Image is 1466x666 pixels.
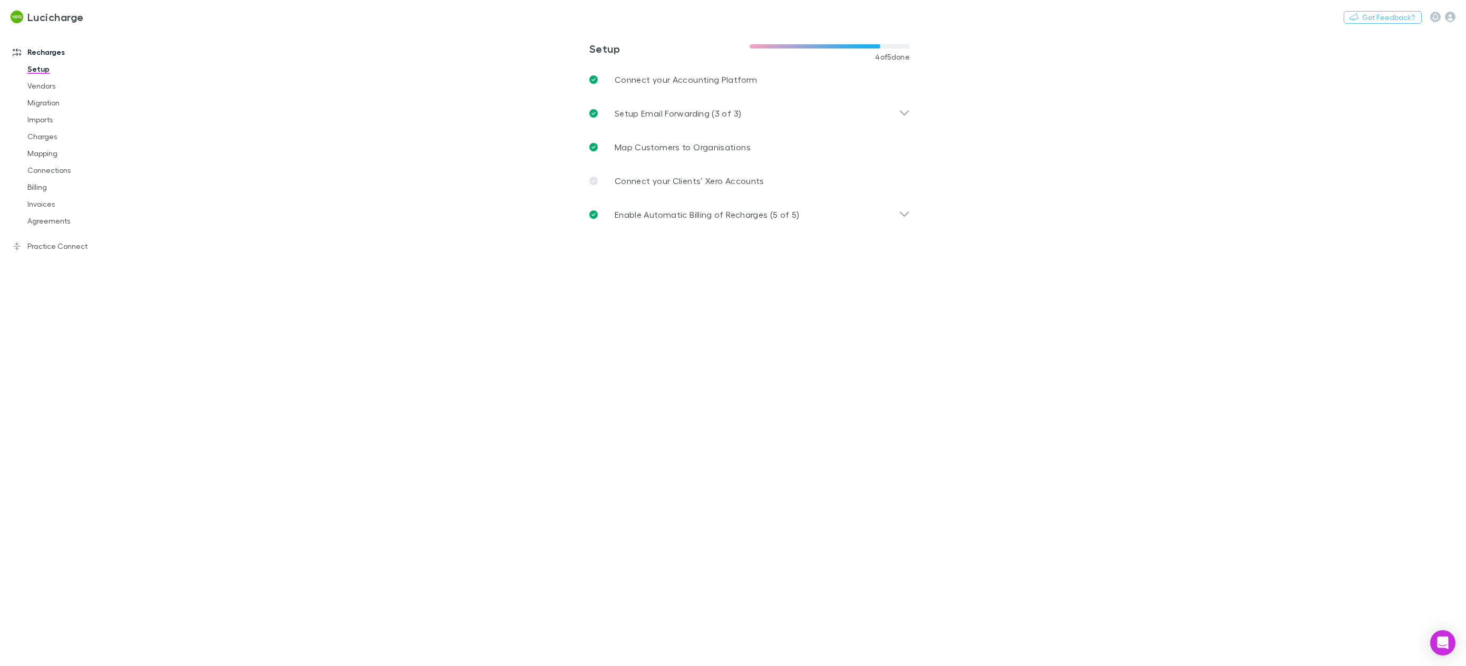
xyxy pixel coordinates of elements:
p: Connect your Clients’ Xero Accounts [615,175,764,187]
h3: Setup [589,42,750,55]
a: Connect your Clients’ Xero Accounts [581,164,918,198]
h3: Lucicharge [27,11,84,23]
p: Setup Email Forwarding (3 of 3) [615,107,741,120]
p: Enable Automatic Billing of Recharges (5 of 5) [615,208,800,221]
a: Map Customers to Organisations [581,130,918,164]
a: Imports [17,111,149,128]
img: Lucicharge's Logo [11,11,23,23]
span: 4 of 5 done [875,53,910,61]
a: Vendors [17,78,149,94]
div: Open Intercom Messenger [1430,630,1455,655]
a: Lucicharge [4,4,90,30]
a: Migration [17,94,149,111]
a: Billing [17,179,149,196]
a: Charges [17,128,149,145]
button: Got Feedback? [1344,11,1422,24]
a: Practice Connect [2,238,149,255]
p: Connect your Accounting Platform [615,73,758,86]
a: Connect your Accounting Platform [581,63,918,96]
a: Agreements [17,213,149,229]
p: Map Customers to Organisations [615,141,751,153]
a: Setup [17,61,149,78]
div: Enable Automatic Billing of Recharges (5 of 5) [581,198,918,231]
a: Connections [17,162,149,179]
a: Recharges [2,44,149,61]
a: Mapping [17,145,149,162]
a: Invoices [17,196,149,213]
div: Setup Email Forwarding (3 of 3) [581,96,918,130]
